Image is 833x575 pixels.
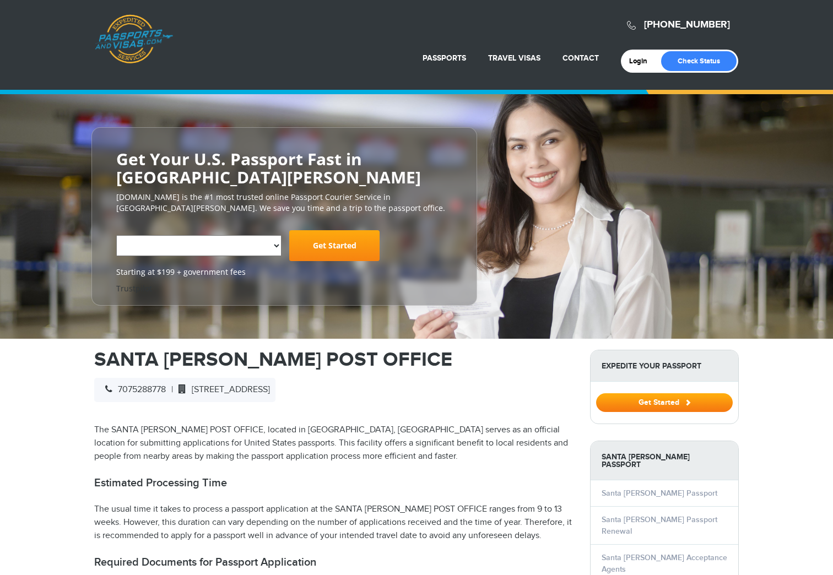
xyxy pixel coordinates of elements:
[94,350,574,370] h1: SANTA [PERSON_NAME] POST OFFICE
[488,53,540,63] a: Travel Visas
[94,556,574,569] h2: Required Documents for Passport Application
[95,14,173,64] a: Passports & [DOMAIN_NAME]
[116,267,452,278] span: Starting at $199 + government fees
[94,503,574,543] p: The usual time it takes to process a passport application at the SANTA [PERSON_NAME] POST OFFICE ...
[173,384,270,395] span: [STREET_ADDRESS]
[116,150,452,186] h2: Get Your U.S. Passport Fast in [GEOGRAPHIC_DATA][PERSON_NAME]
[423,53,466,63] a: Passports
[94,476,574,490] h2: Estimated Processing Time
[562,53,599,63] a: Contact
[94,424,574,463] p: The SANTA [PERSON_NAME] POST OFFICE, located in [GEOGRAPHIC_DATA], [GEOGRAPHIC_DATA] serves as an...
[602,553,727,574] a: Santa [PERSON_NAME] Acceptance Agents
[661,51,737,71] a: Check Status
[289,230,380,261] a: Get Started
[596,393,733,412] button: Get Started
[116,283,152,294] a: Trustpilot
[629,57,655,66] a: Login
[602,515,717,536] a: Santa [PERSON_NAME] Passport Renewal
[94,378,275,402] div: |
[602,489,717,498] a: Santa [PERSON_NAME] Passport
[596,398,733,406] a: Get Started
[591,441,738,480] strong: Santa [PERSON_NAME] Passport
[100,384,166,395] span: 7075288778
[591,350,738,382] strong: Expedite Your Passport
[644,19,730,31] a: [PHONE_NUMBER]
[116,192,452,214] p: [DOMAIN_NAME] is the #1 most trusted online Passport Courier Service in [GEOGRAPHIC_DATA][PERSON_...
